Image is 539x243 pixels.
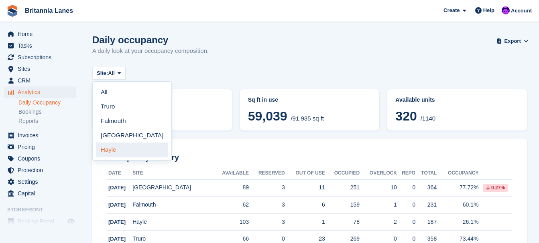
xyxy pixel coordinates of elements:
th: Date [107,167,132,180]
div: 159 [325,201,360,209]
a: menu [4,141,76,153]
img: stora-icon-8386f47178a22dfd0bd8f6a31ec36ba5ce8667c1dd55bd0f319d3a0aa187defe.svg [6,5,18,17]
a: All [96,85,168,99]
span: 59,039 [248,109,287,123]
td: 6 [285,197,325,214]
th: Site [132,167,212,180]
td: 364 [415,179,437,197]
div: 0 [397,218,415,226]
a: Truro [96,99,168,114]
span: Tasks [18,40,66,51]
p: A daily look at your occupancy composition. [92,46,209,56]
a: menu [4,40,76,51]
span: Invoices [18,130,66,141]
th: Reserved [249,167,285,180]
span: [DATE] [108,185,126,191]
div: 251 [325,183,360,192]
span: Sites [18,63,66,74]
a: menu [4,165,76,176]
a: menu [4,86,76,98]
span: Site: [97,69,108,77]
div: 0 [397,235,415,243]
span: Settings [18,176,66,187]
th: Overlock [360,167,397,180]
span: Export [504,37,521,45]
th: Available [212,167,249,180]
span: Home [18,28,66,40]
span: /1140 [421,115,436,122]
div: 1 [360,201,397,209]
a: Reports [18,117,76,125]
span: Booking Portal [18,216,66,227]
span: Capital [18,188,66,199]
th: Out of Use [285,167,325,180]
a: Hayle [96,143,168,157]
a: menu [4,75,76,86]
td: 231 [415,197,437,214]
a: Falmouth [96,114,168,128]
span: [DATE] [108,219,126,225]
div: 0 [397,183,415,192]
span: Pricing [18,141,66,153]
span: Storefront [7,206,80,214]
a: Britannia Lanes [22,4,76,17]
a: menu [4,188,76,199]
th: Occupancy [437,167,478,180]
button: Site: All [92,67,126,80]
td: 103 [212,213,249,231]
span: 320 [395,109,417,123]
span: /91,935 sq ft [291,115,324,122]
th: Occupied [325,167,360,180]
td: Falmouth [132,197,212,214]
a: menu [4,63,76,74]
a: menu [4,176,76,187]
th: Repo [397,167,415,180]
td: 26.1% [437,213,478,231]
div: 78 [325,218,360,226]
div: 0 [360,235,397,243]
span: Coupons [18,153,66,164]
span: Help [483,6,494,14]
img: Mark Lane [502,6,510,14]
a: Daily Occupancy [18,99,76,106]
abbr: Current percentage of units occupied or overlocked [395,96,519,104]
h2: Occupancy history [107,153,513,162]
td: 3 [249,179,285,197]
div: 10 [360,183,397,192]
span: Available units [395,96,435,103]
a: Preview store [66,217,76,226]
a: Bookings [18,108,76,116]
a: menu [4,130,76,141]
abbr: Current breakdown of sq ft occupied [248,96,372,104]
a: menu [4,216,76,227]
a: menu [4,153,76,164]
h1: Daily occupancy [92,34,209,45]
span: Subscriptions [18,52,66,63]
td: 11 [285,179,325,197]
td: [GEOGRAPHIC_DATA] [132,179,212,197]
td: 1 [285,213,325,231]
td: 3 [249,213,285,231]
div: 269 [325,235,360,243]
th: Total [415,167,437,180]
span: Create [443,6,460,14]
span: Analytics [18,86,66,98]
td: 89 [212,179,249,197]
a: [GEOGRAPHIC_DATA] [96,128,168,143]
td: 62 [212,197,249,214]
td: 77.72% [437,179,478,197]
span: Account [511,7,532,15]
td: Hayle [132,213,212,231]
td: 60.1% [437,197,478,214]
span: Protection [18,165,66,176]
span: Sq ft in use [248,96,278,103]
div: 0 [397,201,415,209]
span: All [108,69,115,77]
a: menu [4,28,76,40]
span: [DATE] [108,236,126,242]
td: 187 [415,213,437,231]
div: 0.27% [483,184,508,192]
span: CRM [18,75,66,86]
a: menu [4,52,76,63]
div: 2 [360,218,397,226]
